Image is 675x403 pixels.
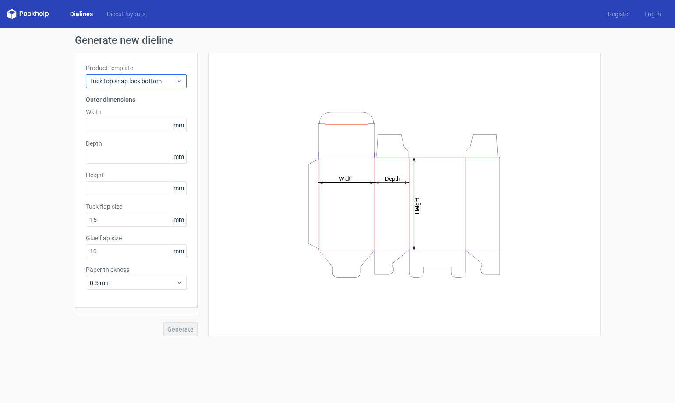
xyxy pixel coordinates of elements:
a: Register [601,10,637,18]
label: Width [86,107,187,116]
a: Dielines [63,10,100,18]
h3: Outer dimensions [86,95,187,104]
tspan: Width [339,175,353,182]
h1: Generate new dieline [75,35,601,46]
a: Diecut layouts [100,10,152,18]
span: mm [171,245,186,258]
a: Log in [637,10,668,18]
label: Glue flap size [86,234,187,243]
span: mm [171,150,186,163]
span: 0.5 mm [90,278,176,287]
label: Product template [86,64,187,72]
label: Height [86,171,187,179]
label: Tuck flap size [86,202,187,211]
span: Tuck top snap lock bottom [90,77,176,86]
span: mm [171,182,186,195]
label: Paper thickness [86,265,187,274]
span: mm [171,118,186,132]
span: mm [171,213,186,226]
label: Depth [86,139,187,148]
tspan: Depth [385,175,400,182]
tspan: Height [414,197,421,214]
